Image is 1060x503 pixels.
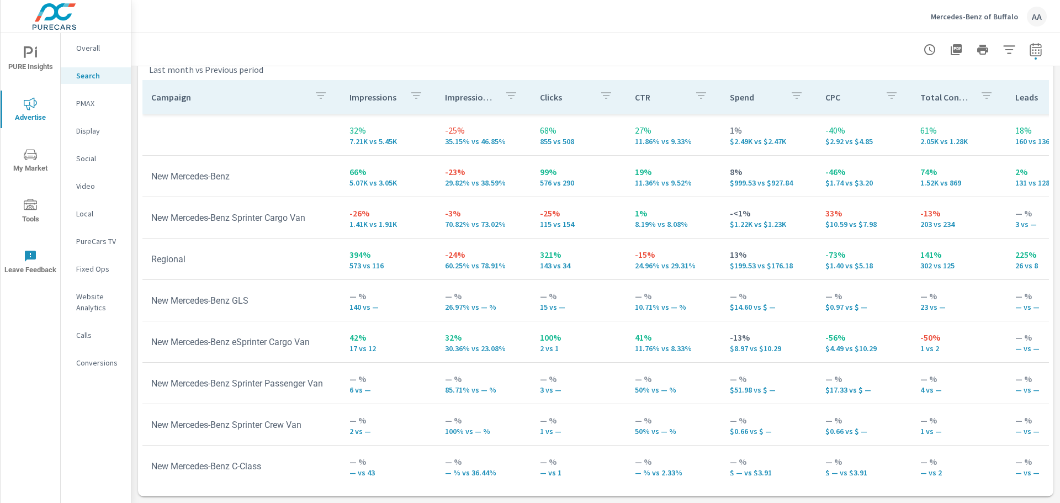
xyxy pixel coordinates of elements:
p: — % [635,414,712,427]
div: Display [61,123,131,139]
p: $0.66 vs $ — [730,427,807,436]
p: 33% [825,207,903,220]
td: New Mercedes-Benz GLS [142,287,341,315]
p: $ — vs $3.91 [825,468,903,477]
p: — % [349,372,427,385]
p: 29.82% vs 38.59% [445,178,522,187]
p: Impressions [349,92,400,103]
p: 11.76% vs 8.33% [635,344,712,353]
div: Search [61,67,131,84]
p: 19% [635,165,712,178]
p: 6 vs — [349,385,427,394]
p: 15 vs — [540,303,617,311]
div: Local [61,205,131,222]
div: Video [61,178,131,194]
p: — % [635,372,712,385]
p: -13% [730,331,807,344]
p: 1 vs — [540,427,617,436]
p: 1.41K vs 1.91K [349,220,427,229]
p: Impression Share [445,92,496,103]
p: 42% [349,331,427,344]
div: PureCars TV [61,233,131,250]
p: 141% [920,248,998,261]
p: -15% [635,248,712,261]
p: — % [635,289,712,303]
p: — % [920,372,998,385]
div: Calls [61,327,131,343]
p: 1 vs — [920,427,998,436]
p: 74% [920,165,998,178]
p: $999.53 vs $927.84 [730,178,807,187]
p: -56% [825,331,903,344]
p: Conversions [76,357,122,368]
p: — % [920,414,998,427]
button: Select Date Range [1025,39,1047,61]
p: $51.98 vs $ — [730,385,807,394]
div: Fixed Ops [61,261,131,277]
p: Spend [730,92,781,103]
p: 100% [540,331,617,344]
p: — % [730,289,807,303]
div: PMAX [61,95,131,112]
p: — % [445,289,522,303]
p: $1.40 vs $5.18 [825,261,903,270]
p: $0.97 vs $ — [825,303,903,311]
p: -26% [349,207,427,220]
button: Print Report [972,39,994,61]
p: 50% vs — % [635,385,712,394]
p: PureCars TV [76,236,122,247]
td: New Mercedes-Benz C-Class [142,452,341,480]
p: — vs 2 [920,468,998,477]
p: 1 vs 2 [920,344,998,353]
p: -24% [445,248,522,261]
p: 115 vs 154 [540,220,617,229]
p: Overall [76,43,122,54]
p: 4 vs — [920,385,998,394]
p: 2 vs 1 [540,344,617,353]
p: -13% [920,207,998,220]
p: -<1% [730,207,807,220]
p: 321% [540,248,617,261]
p: $4.49 vs $10.29 [825,344,903,353]
span: Tools [4,199,57,226]
p: 41% [635,331,712,344]
div: AA [1027,7,1047,27]
p: — % [445,372,522,385]
p: $199.53 vs $176.18 [730,261,807,270]
p: 11.36% vs 9.52% [635,178,712,187]
p: 140 vs — [349,303,427,311]
p: — % [635,455,712,468]
p: — % [445,414,522,427]
p: Social [76,153,122,164]
p: — % [540,372,617,385]
p: $0.66 vs $ — [825,427,903,436]
p: PMAX [76,98,122,109]
p: 66% [349,165,427,178]
p: 3 vs — [540,385,617,394]
p: Local [76,208,122,219]
p: 1% [635,207,712,220]
p: 32% [349,124,427,137]
p: — % [540,289,617,303]
p: — % [825,455,903,468]
p: -46% [825,165,903,178]
p: 573 vs 116 [349,261,427,270]
p: 32% [445,331,522,344]
p: $1.74 vs $3.20 [825,178,903,187]
p: $ — vs $3.91 [730,468,807,477]
p: 7,212 vs 5,445 [349,137,427,146]
p: — % [730,372,807,385]
p: $1,217.50 vs $1,229.25 [730,220,807,229]
p: 8.19% vs 8.08% [635,220,712,229]
p: Mercedes-Benz of Buffalo [931,12,1018,22]
p: $2.92 vs $4.85 [825,137,903,146]
td: New Mercedes-Benz Sprinter Crew Van [142,411,341,439]
p: -23% [445,165,522,178]
td: New Mercedes-Benz Sprinter Passenger Van [142,369,341,398]
p: 100% vs — % [445,427,522,436]
div: Overall [61,40,131,56]
p: 26.97% vs — % [445,303,522,311]
p: -25% [445,124,522,137]
p: 30.36% vs 23.08% [445,344,522,353]
p: 50% vs — % [635,427,712,436]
